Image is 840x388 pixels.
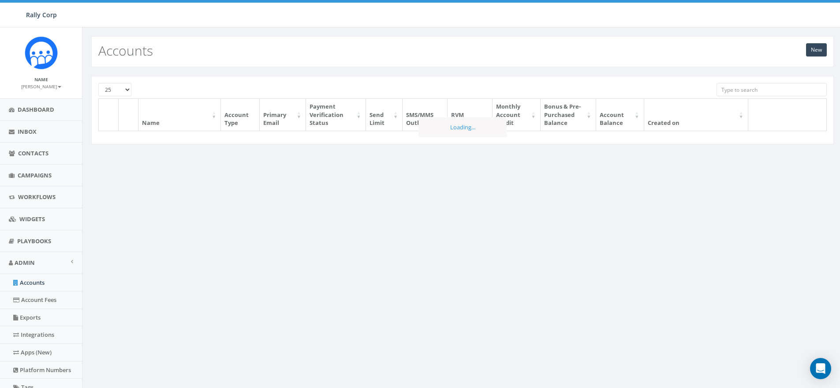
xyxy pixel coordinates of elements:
[15,259,35,267] span: Admin
[34,76,48,83] small: Name
[366,99,403,131] th: Send Limit
[26,11,57,19] span: Rally Corp
[138,99,221,131] th: Name
[418,117,507,137] div: Loading...
[18,193,56,201] span: Workflows
[644,99,748,131] th: Created on
[596,99,644,131] th: Account Balance
[25,36,58,69] img: Icon_1.png
[541,99,596,131] th: Bonus & Pre-Purchased Balance
[260,99,306,131] th: Primary Email
[306,99,366,131] th: Payment Verification Status
[98,43,153,58] h2: Accounts
[806,43,827,57] a: New
[18,105,54,113] span: Dashboard
[18,171,52,179] span: Campaigns
[403,99,448,131] th: SMS/MMS Outbound
[17,237,51,245] span: Playbooks
[21,83,61,90] small: [PERSON_NAME]
[493,99,541,131] th: Monthly Account Credit
[18,128,37,136] span: Inbox
[448,99,493,131] th: RVM Outbound
[717,83,827,96] input: Type to search
[18,149,49,157] span: Contacts
[21,82,61,90] a: [PERSON_NAME]
[19,215,45,223] span: Widgets
[221,99,259,131] th: Account Type
[810,358,831,379] div: Open Intercom Messenger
